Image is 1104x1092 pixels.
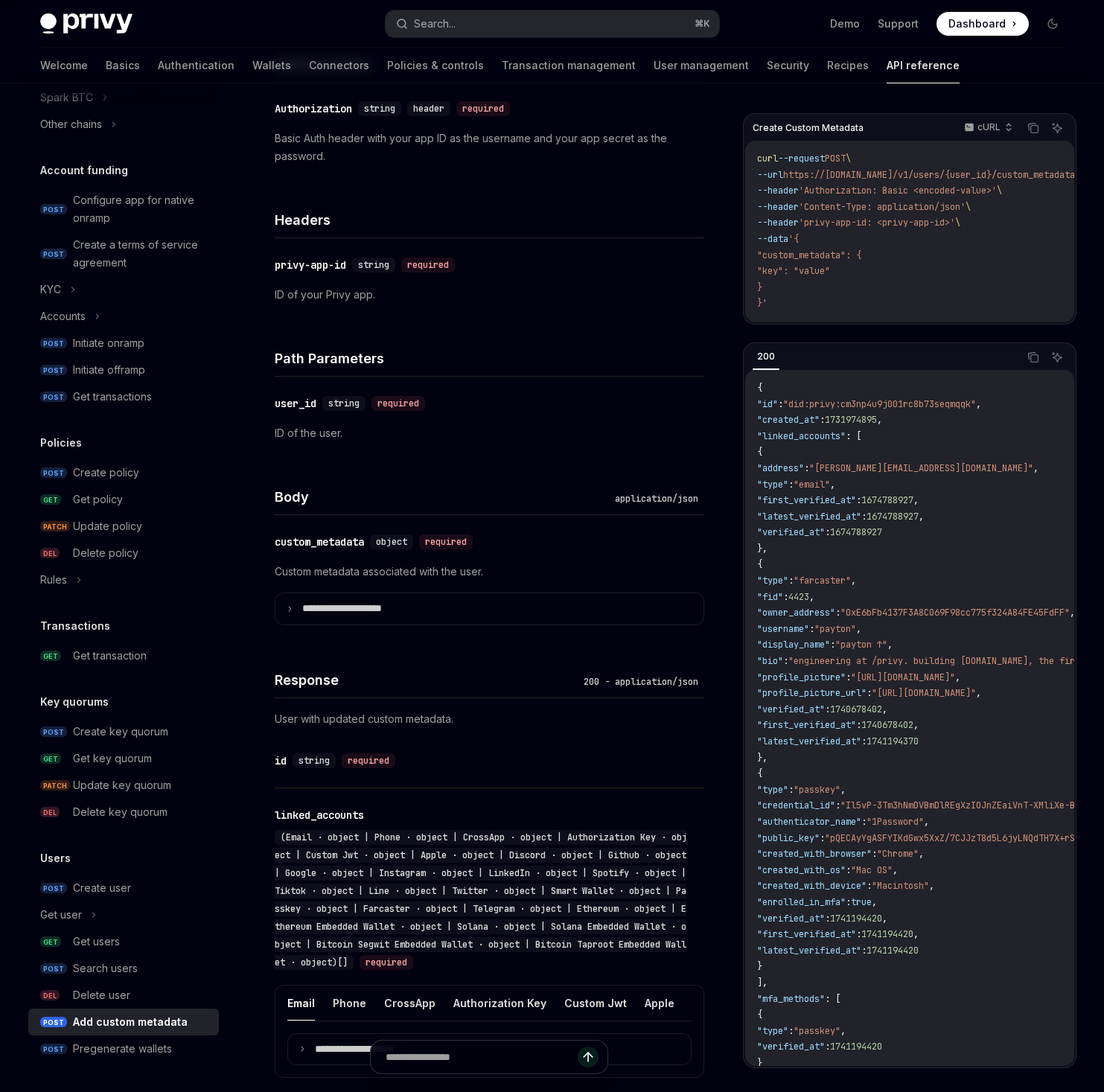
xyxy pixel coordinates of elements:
[956,115,1019,141] button: cURL
[414,15,456,33] div: Search...
[924,816,929,828] span: ,
[275,670,578,690] h4: Response
[28,540,219,566] a: DELDelete policy
[757,526,825,538] span: "verified_at"
[830,16,860,31] a: Demo
[757,880,867,892] span: "created_with_device"
[73,647,147,665] div: Get transaction
[861,735,867,747] span: :
[856,719,861,731] span: :
[804,462,809,474] span: :
[827,48,869,83] a: Recipes
[825,153,846,165] span: POST
[846,896,851,908] span: :
[872,896,877,908] span: ,
[40,13,133,34] img: dark logo
[976,398,981,410] span: ,
[1047,118,1067,138] button: Ask AI
[809,623,814,635] span: :
[757,671,846,683] span: "profile_picture"
[654,48,749,83] a: User management
[814,623,856,635] span: "payton"
[28,799,219,826] a: DELDelete key quorum
[502,48,636,83] a: Transaction management
[887,639,893,651] span: ,
[28,383,219,410] a: POSTGet transactions
[28,928,219,955] a: GETGet users
[757,687,867,699] span: "profile_picture_url"
[456,101,510,116] div: required
[358,259,389,271] span: string
[867,511,919,523] span: 1674788927
[40,727,67,738] span: POST
[799,201,966,213] span: 'Content-Type: application/json'
[40,1017,67,1028] span: POST
[757,913,825,925] span: "verified_at"
[73,776,171,794] div: Update key quorum
[1024,348,1043,367] button: Copy the contents from the code block
[73,361,145,379] div: Initiate offramp
[275,487,609,507] h4: Body
[757,1009,762,1021] span: {
[40,494,61,505] span: GET
[757,928,856,940] span: "first_verified_at"
[757,945,861,957] span: "latest_verified_at"
[40,693,109,711] h5: Key quorums
[757,607,835,619] span: "owner_address"
[757,993,825,1005] span: "mfa_methods"
[757,558,762,570] span: {
[887,48,960,83] a: API reference
[28,357,219,383] a: POSTInitiate offramp
[757,153,778,165] span: curl
[73,933,120,951] div: Get users
[867,945,919,957] span: 1741194420
[757,1025,788,1037] span: "type"
[919,511,924,523] span: ,
[275,563,704,581] p: Custom metadata associated with the user.
[401,258,455,272] div: required
[783,655,788,667] span: :
[40,571,67,589] div: Rules
[830,639,835,651] span: :
[275,808,364,823] div: linked_accounts
[913,719,919,731] span: ,
[28,1035,219,1062] a: POSTPregenerate wallets
[757,398,778,410] span: "id"
[861,719,913,731] span: 1740678402
[40,521,70,532] span: PATCH
[767,48,809,83] a: Security
[252,48,291,83] a: Wallets
[275,424,704,442] p: ID of the user.
[275,210,704,230] h4: Headers
[73,1040,172,1058] div: Pregenerate wallets
[794,479,830,491] span: "email"
[333,986,366,1021] button: Phone
[28,232,219,276] a: POSTCreate a terms of service agreement
[40,1044,67,1055] span: POST
[40,849,71,867] h5: Users
[578,674,704,689] div: 200 - application/json
[820,414,825,426] span: :
[877,848,919,860] span: "Chrome"
[757,752,768,764] span: },
[40,906,82,924] div: Get user
[40,249,67,260] span: POST
[275,753,287,768] div: id
[40,883,67,894] span: POST
[40,162,128,179] h5: Account funding
[757,185,799,197] span: --header
[825,703,830,715] span: :
[376,536,407,548] span: object
[783,591,788,603] span: :
[757,703,825,715] span: "verified_at"
[275,710,704,728] p: User with updated custom metadata.
[840,784,846,796] span: ,
[825,993,840,1005] span: : [
[872,848,877,860] span: :
[757,414,820,426] span: "created_at"
[40,115,102,133] div: Other chains
[40,338,67,349] span: POST
[948,16,1006,31] span: Dashboard
[788,591,809,603] span: 4423
[28,982,219,1009] a: DELDelete user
